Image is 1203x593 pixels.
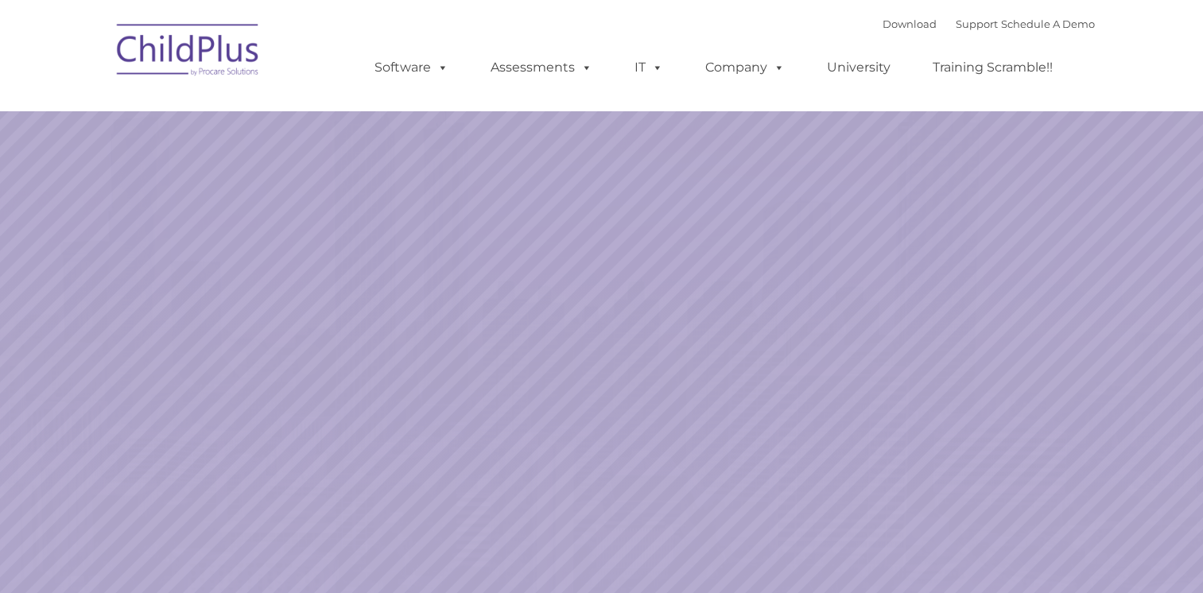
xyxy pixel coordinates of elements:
a: Training Scramble!! [917,52,1069,83]
a: Company [689,52,801,83]
a: Assessments [475,52,608,83]
a: Download [883,17,937,30]
a: University [811,52,906,83]
a: IT [619,52,679,83]
font: | [883,17,1095,30]
a: Support [956,17,998,30]
a: Software [359,52,464,83]
a: Learn More [817,359,1019,412]
img: ChildPlus by Procare Solutions [109,13,268,92]
a: Schedule A Demo [1001,17,1095,30]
